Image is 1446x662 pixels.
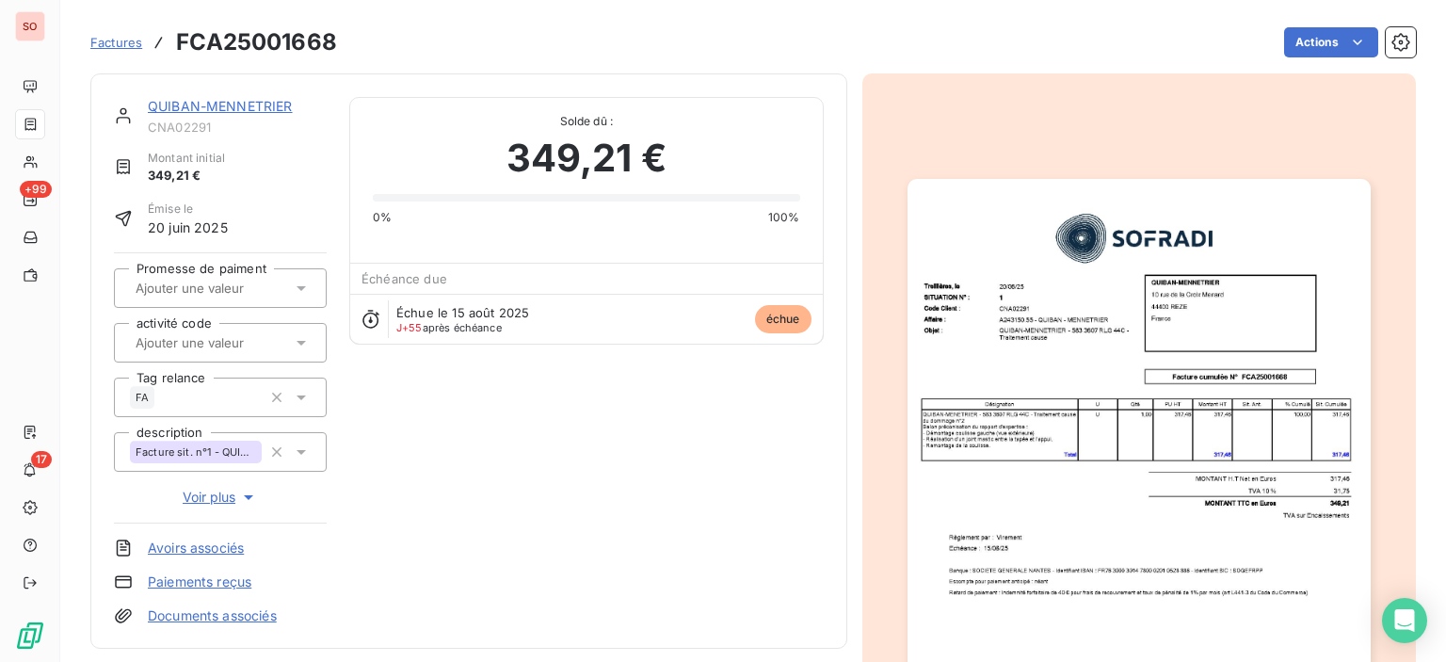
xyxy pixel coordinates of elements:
[90,33,142,52] a: Factures
[136,446,256,458] span: Facture sit. n°1 - QUIBAN-MENNETRIER
[136,392,149,403] span: FA
[31,451,52,468] span: 17
[148,120,327,135] span: CNA02291
[148,150,225,167] span: Montant initial
[148,539,244,557] a: Avoirs associés
[148,573,251,591] a: Paiements reçus
[148,167,225,186] span: 349,21 €
[396,322,502,333] span: après échéance
[148,98,293,114] a: QUIBAN-MENNETRIER
[1382,598,1427,643] div: Open Intercom Messenger
[1284,27,1378,57] button: Actions
[134,334,323,351] input: Ajouter une valeur
[396,305,529,320] span: Échue le 15 août 2025
[148,218,228,237] span: 20 juin 2025
[15,621,45,651] img: Logo LeanPay
[15,11,45,41] div: SO
[90,35,142,50] span: Factures
[134,280,323,297] input: Ajouter une valeur
[183,488,258,507] span: Voir plus
[176,25,337,59] h3: FCA25001668
[20,181,52,198] span: +99
[114,487,327,508] button: Voir plus
[506,130,667,186] span: 349,21 €
[373,113,799,130] span: Solde dû :
[396,321,423,334] span: J+55
[148,606,277,625] a: Documents associés
[755,305,811,333] span: échue
[361,271,447,286] span: Échéance due
[768,209,800,226] span: 100%
[373,209,392,226] span: 0%
[148,201,228,218] span: Émise le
